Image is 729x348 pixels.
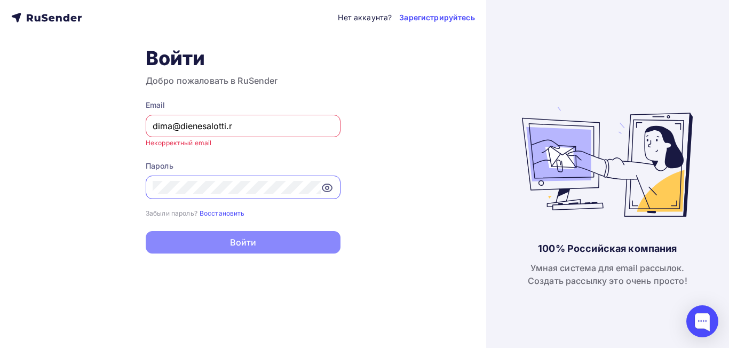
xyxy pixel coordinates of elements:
[528,262,687,287] div: Умная система для email рассылок. Создать рассылку это очень просто!
[338,12,392,23] div: Нет аккаунта?
[200,208,245,217] a: Восстановить
[146,139,212,147] small: Некорректный email
[538,242,677,255] div: 100% Российская компания
[146,209,197,217] small: Забыли пароль?
[146,231,340,254] button: Войти
[146,100,340,110] div: Email
[200,209,245,217] small: Восстановить
[146,46,340,70] h1: Войти
[146,74,340,87] h3: Добро пожаловать в RuSender
[153,120,334,132] input: Укажите свой email
[146,161,340,171] div: Пароль
[399,12,474,23] a: Зарегистрируйтесь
